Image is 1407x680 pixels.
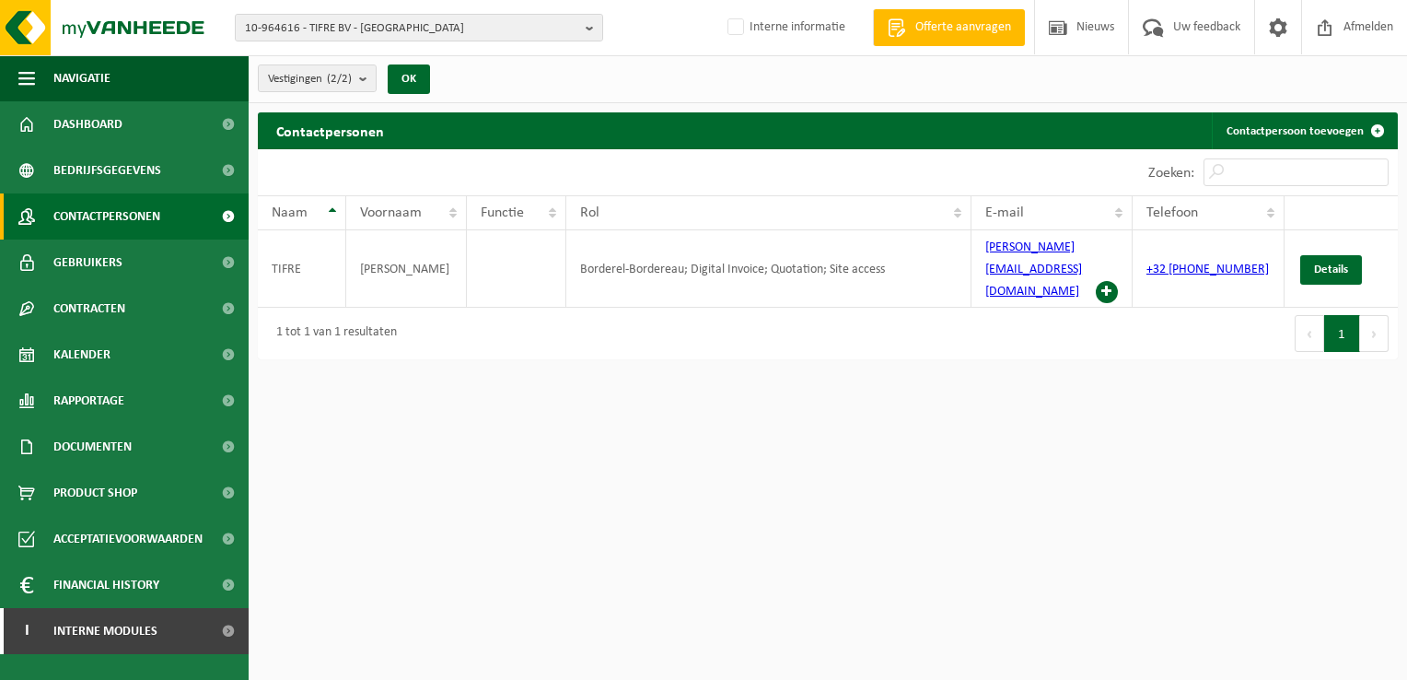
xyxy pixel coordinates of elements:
label: Interne informatie [724,14,845,41]
count: (2/2) [327,73,352,85]
td: Borderel-Bordereau; Digital Invoice; Quotation; Site access [566,230,971,308]
h2: Contactpersonen [258,112,402,148]
span: Financial History [53,562,159,608]
a: [PERSON_NAME][EMAIL_ADDRESS][DOMAIN_NAME] [985,240,1082,299]
label: Zoeken: [1148,166,1194,181]
span: Kalender [53,332,110,378]
button: 10-964616 - TIFRE BV - [GEOGRAPHIC_DATA] [235,14,603,41]
a: Contactpersoon toevoegen [1212,112,1396,149]
td: [PERSON_NAME] [346,230,467,308]
span: Contactpersonen [53,193,160,240]
span: E-mail [985,205,1024,220]
span: Documenten [53,424,132,470]
span: Rapportage [53,378,124,424]
span: 10-964616 - TIFRE BV - [GEOGRAPHIC_DATA] [245,15,578,42]
span: Dashboard [53,101,122,147]
button: Vestigingen(2/2) [258,64,377,92]
span: Contracten [53,286,125,332]
span: Naam [272,205,308,220]
button: Previous [1295,315,1324,352]
span: Product Shop [53,470,137,516]
span: Rol [580,205,599,220]
span: Interne modules [53,608,157,654]
a: Details [1300,255,1362,285]
button: OK [388,64,430,94]
span: Acceptatievoorwaarden [53,516,203,562]
span: Navigatie [53,55,110,101]
td: TIFRE [258,230,346,308]
span: I [18,608,35,654]
a: +32 [PHONE_NUMBER] [1146,263,1269,276]
span: Vestigingen [268,65,352,93]
button: Next [1360,315,1389,352]
span: Offerte aanvragen [911,18,1016,37]
span: Gebruikers [53,240,122,286]
span: Voornaam [360,205,422,220]
div: 1 tot 1 van 1 resultaten [267,317,397,350]
span: Bedrijfsgegevens [53,147,161,193]
span: Telefoon [1146,205,1198,220]
span: Functie [481,205,524,220]
span: Details [1314,264,1348,276]
button: 1 [1324,315,1360,352]
a: Offerte aanvragen [873,9,1025,46]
